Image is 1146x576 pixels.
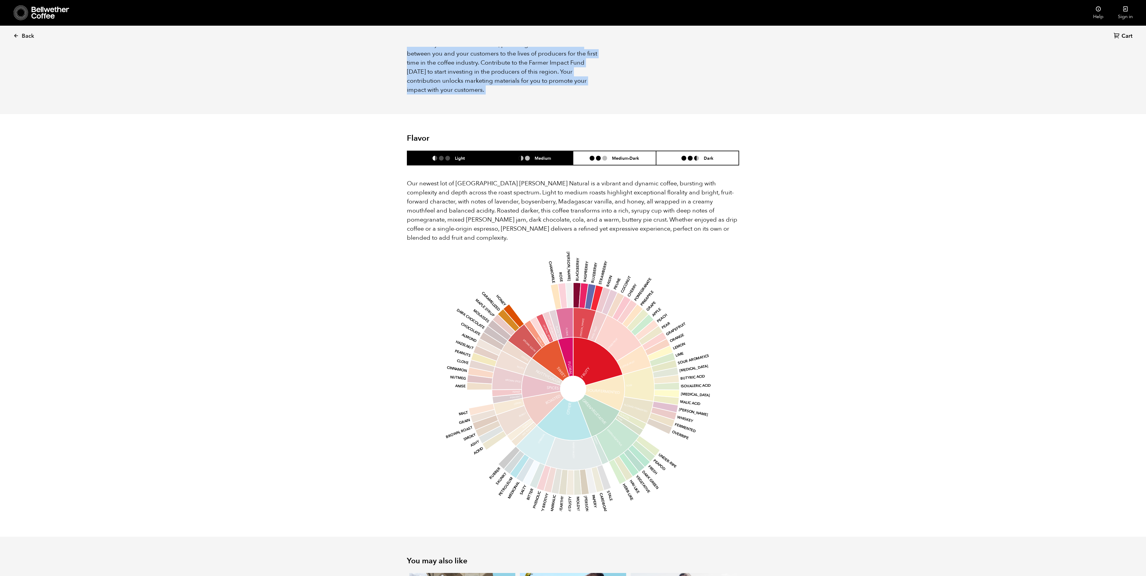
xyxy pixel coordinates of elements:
[455,155,465,161] h6: Light
[22,33,34,40] span: Back
[535,155,551,161] h6: Medium
[1122,33,1132,40] span: Cart
[407,134,518,143] h2: Flavor
[407,4,600,94] span: [PERSON_NAME]’s Farmer Impact Fund further invests in coffee communities through direct balloon p...
[704,155,713,161] h6: Dark
[407,556,739,565] h2: You may also like
[1114,32,1134,40] a: Cart
[612,155,639,161] h6: Medium-Dark
[407,179,739,242] p: Our newest lot of [GEOGRAPHIC_DATA] [PERSON_NAME] Natural is a vibrant and dynamic coffee, bursti...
